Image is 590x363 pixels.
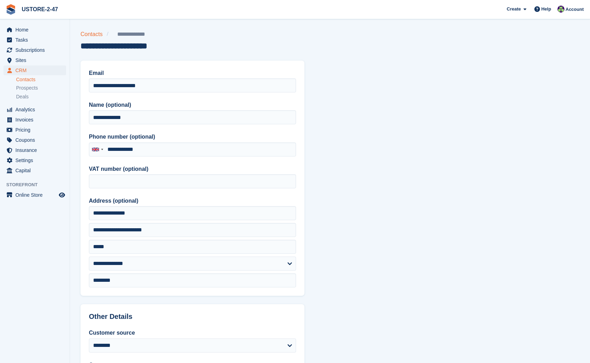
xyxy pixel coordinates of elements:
[3,145,66,155] a: menu
[16,93,29,100] span: Deals
[15,115,57,125] span: Invoices
[3,190,66,200] a: menu
[557,6,564,13] img: Kelly Donaldson
[15,65,57,75] span: CRM
[566,6,584,13] span: Account
[15,145,57,155] span: Insurance
[15,135,57,145] span: Coupons
[89,165,296,173] label: VAT number (optional)
[16,76,66,83] a: Contacts
[3,105,66,114] a: menu
[19,4,61,15] a: USTORE-2-47
[3,135,66,145] a: menu
[15,45,57,55] span: Subscriptions
[3,166,66,175] a: menu
[3,45,66,55] a: menu
[541,6,551,13] span: Help
[15,190,57,200] span: Online Store
[3,25,66,35] a: menu
[89,143,105,156] div: United Kingdom: +44
[58,191,66,199] a: Preview store
[15,25,57,35] span: Home
[16,93,66,100] a: Deals
[15,35,57,45] span: Tasks
[16,84,66,92] a: Prospects
[89,101,296,109] label: Name (optional)
[6,181,70,188] span: Storefront
[15,105,57,114] span: Analytics
[507,6,521,13] span: Create
[80,30,107,39] a: Contacts
[6,4,16,15] img: stora-icon-8386f47178a22dfd0bd8f6a31ec36ba5ce8667c1dd55bd0f319d3a0aa187defe.svg
[89,329,296,337] label: Customer source
[15,55,57,65] span: Sites
[15,155,57,165] span: Settings
[15,166,57,175] span: Capital
[3,115,66,125] a: menu
[89,313,296,321] h2: Other Details
[89,69,296,77] label: Email
[3,125,66,135] a: menu
[89,133,296,141] label: Phone number (optional)
[80,30,165,39] nav: breadcrumbs
[3,55,66,65] a: menu
[89,197,296,205] label: Address (optional)
[3,155,66,165] a: menu
[3,65,66,75] a: menu
[3,35,66,45] a: menu
[15,125,57,135] span: Pricing
[16,85,38,91] span: Prospects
